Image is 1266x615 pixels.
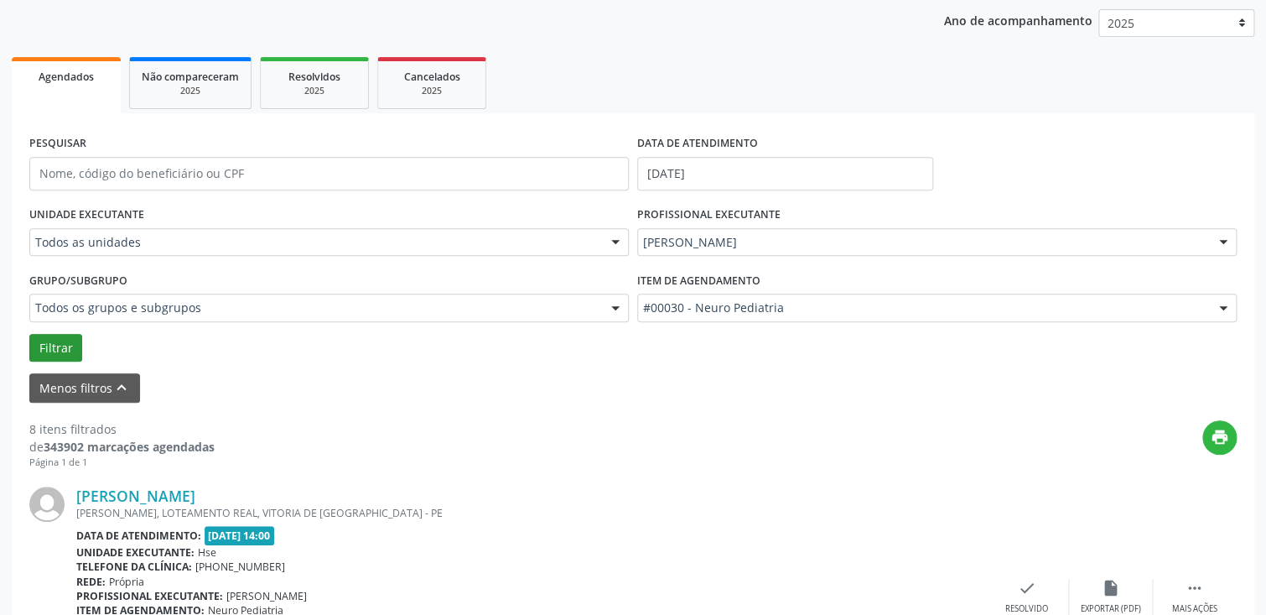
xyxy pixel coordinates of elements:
div: [PERSON_NAME], LOTEAMENTO REAL, VITORIA DE [GEOGRAPHIC_DATA] - PE [76,506,985,520]
b: Data de atendimento: [76,529,201,543]
img: img [29,487,65,522]
label: UNIDADE EXECUTANTE [29,202,144,228]
label: Grupo/Subgrupo [29,268,127,294]
label: PESQUISAR [29,131,86,157]
label: Item de agendamento [637,268,760,294]
span: [PHONE_NUMBER] [195,560,285,574]
span: Resolvidos [288,70,340,84]
i:  [1186,579,1204,597]
div: de [29,438,215,456]
i: insert_drive_file [1102,579,1120,597]
span: Todos os grupos e subgrupos [35,300,594,316]
span: #00030 - Neuro Pediatria [643,300,1202,316]
div: Exportar (PDF) [1081,603,1141,615]
button: Filtrar [29,334,82,362]
i: keyboard_arrow_up [112,378,131,397]
span: Cancelados [404,70,460,84]
button: Menos filtroskeyboard_arrow_up [29,373,140,403]
strong: 343902 marcações agendadas [44,439,215,455]
label: PROFISSIONAL EXECUTANTE [637,202,781,228]
div: 2025 [272,85,356,97]
input: Selecione um intervalo [637,157,933,190]
div: 8 itens filtrados [29,420,215,438]
span: Todos as unidades [35,234,594,251]
label: DATA DE ATENDIMENTO [637,131,758,157]
div: Página 1 de 1 [29,456,215,470]
p: Ano de acompanhamento [944,9,1092,30]
b: Telefone da clínica: [76,560,192,574]
div: Mais ações [1172,603,1217,615]
div: 2025 [390,85,474,97]
a: [PERSON_NAME] [76,487,195,505]
button: print [1202,420,1237,455]
span: Própria [109,575,144,589]
span: Hse [198,545,216,560]
span: [PERSON_NAME] [643,234,1202,251]
b: Unidade executante: [76,545,195,560]
i: check [1018,579,1036,597]
b: Profissional executante: [76,589,223,603]
span: [DATE] 14:00 [205,526,275,545]
i: print [1211,428,1229,446]
span: Agendados [39,70,94,84]
input: Nome, código do beneficiário ou CPF [29,157,629,190]
span: [PERSON_NAME] [226,589,307,603]
div: Resolvido [1005,603,1048,615]
div: 2025 [142,85,239,97]
span: Não compareceram [142,70,239,84]
b: Rede: [76,575,106,589]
